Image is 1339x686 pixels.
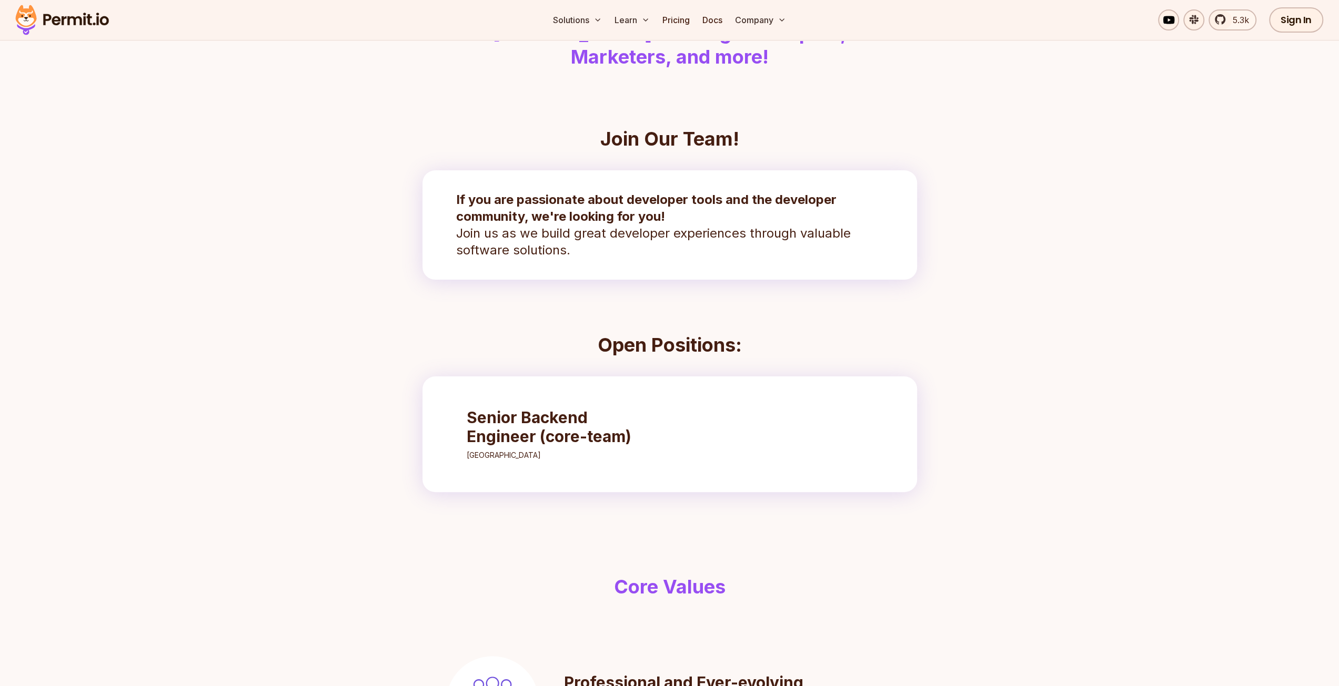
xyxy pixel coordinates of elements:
button: Solutions [549,9,606,30]
a: 5.3k [1209,9,1256,30]
button: Learn [610,9,654,30]
button: Company [731,9,790,30]
h2: Open Positions: [422,334,917,355]
h2: Core Values [400,576,939,597]
h1: [DOMAIN_NAME] is Hiring Developers, Marketers, and more! [400,22,939,69]
span: 5.3k [1226,14,1249,26]
a: Senior Backend Engineer (core-team)[GEOGRAPHIC_DATA] [456,397,663,471]
a: Pricing [658,9,694,30]
p: [GEOGRAPHIC_DATA] [467,450,653,460]
h3: Senior Backend Engineer (core-team) [467,408,653,446]
img: Permit logo [11,2,114,38]
strong: If you are passionate about developer tools and the developer community, we're looking for you! [456,192,837,224]
h2: Join Our Team! [422,128,917,149]
a: Sign In [1269,7,1323,33]
p: Join us as we build great developer experiences through valuable software solutions. [456,191,883,259]
a: Docs [698,9,727,30]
